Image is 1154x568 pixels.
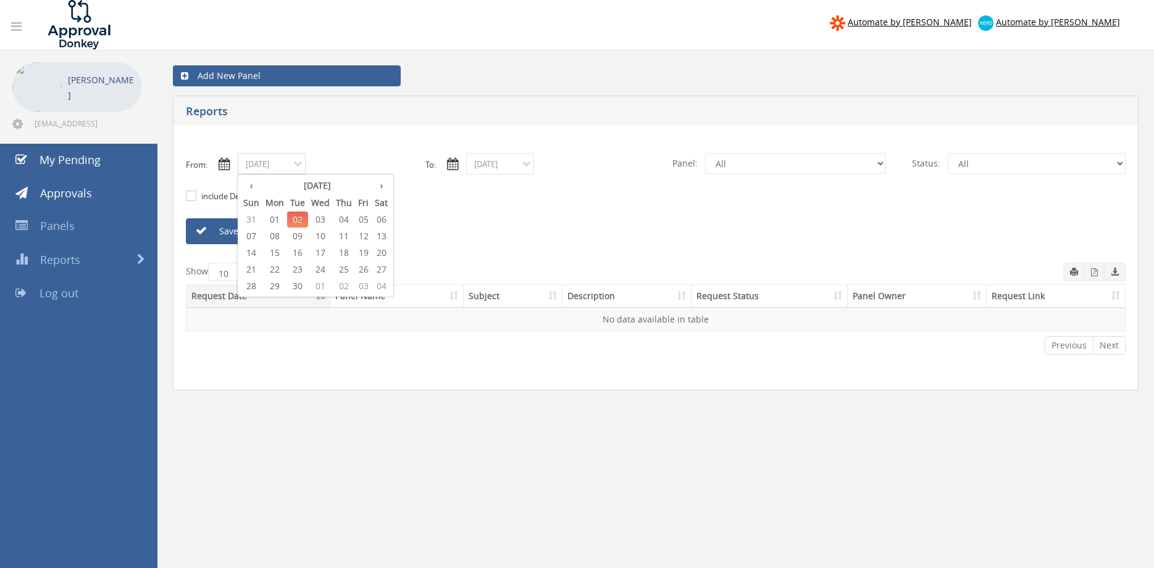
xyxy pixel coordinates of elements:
a: Next [1093,336,1126,355]
span: 11 [333,228,355,244]
label: include Description [198,191,272,203]
th: Panel Name: activate to sort column ascending [330,285,464,308]
td: No data available in table [186,308,1125,331]
th: Description: activate to sort column ascending [562,285,692,308]
span: 07 [240,228,262,244]
span: 08 [262,228,287,244]
th: Subject: activate to sort column ascending [464,285,562,308]
span: 01 [308,278,333,294]
span: 16 [287,245,308,261]
span: 19 [355,245,372,261]
span: Panels [40,218,75,233]
label: From: [186,159,207,171]
span: 05 [355,212,372,228]
span: 25 [333,261,355,278]
span: 12 [355,228,372,244]
span: 02 [333,278,355,294]
th: [DATE] [262,177,372,194]
span: Automate by [PERSON_NAME] [848,16,972,28]
a: Save [186,218,328,244]
span: 15 [262,245,287,261]
span: 27 [372,261,391,278]
span: [EMAIL_ADDRESS][DOMAIN_NAME] [35,118,140,128]
th: Thu [333,194,355,212]
a: Add New Panel [173,65,401,86]
span: 29 [262,278,287,294]
span: 10 [308,228,333,244]
span: Log out [40,286,78,300]
span: 24 [308,261,333,278]
a: Previous [1045,336,1093,355]
span: Status: [905,153,948,174]
th: Panel Owner: activate to sort column ascending [848,285,987,308]
label: Show entries [186,263,283,281]
span: 02 [287,212,308,228]
span: My Pending [40,152,101,167]
th: Sun [240,194,262,212]
span: Panel: [665,153,705,174]
span: 04 [333,212,355,228]
img: xero-logo.png [978,15,993,31]
span: 26 [355,261,372,278]
th: Request Link: activate to sort column ascending [987,285,1125,308]
select: Showentries [208,263,254,281]
span: 01 [262,212,287,228]
th: ‹ [240,177,262,194]
h5: Reports [186,105,846,121]
span: Automate by [PERSON_NAME] [996,16,1120,28]
span: 23 [287,261,308,278]
img: zapier-logomark.png [830,15,845,31]
span: 30 [287,278,308,294]
label: To: [425,159,436,171]
th: › [372,177,391,194]
th: Request Date: activate to sort column descending [186,285,330,308]
span: 04 [372,278,391,294]
th: Tue [287,194,308,212]
p: [PERSON_NAME] [68,72,136,103]
span: Approvals [40,186,92,200]
th: Request Status: activate to sort column ascending [692,285,847,308]
span: 03 [308,212,333,228]
span: 09 [287,228,308,244]
span: 28 [240,278,262,294]
th: Mon [262,194,287,212]
span: 31 [240,212,262,228]
th: Fri [355,194,372,212]
th: Wed [308,194,333,212]
span: 13 [372,228,391,244]
span: Reports [40,252,80,267]
span: 14 [240,245,262,261]
span: 21 [240,261,262,278]
span: 03 [355,278,372,294]
span: 06 [372,212,391,228]
span: 20 [372,245,391,261]
th: Sat [372,194,391,212]
span: 17 [308,245,333,261]
span: 18 [333,245,355,261]
span: 22 [262,261,287,278]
